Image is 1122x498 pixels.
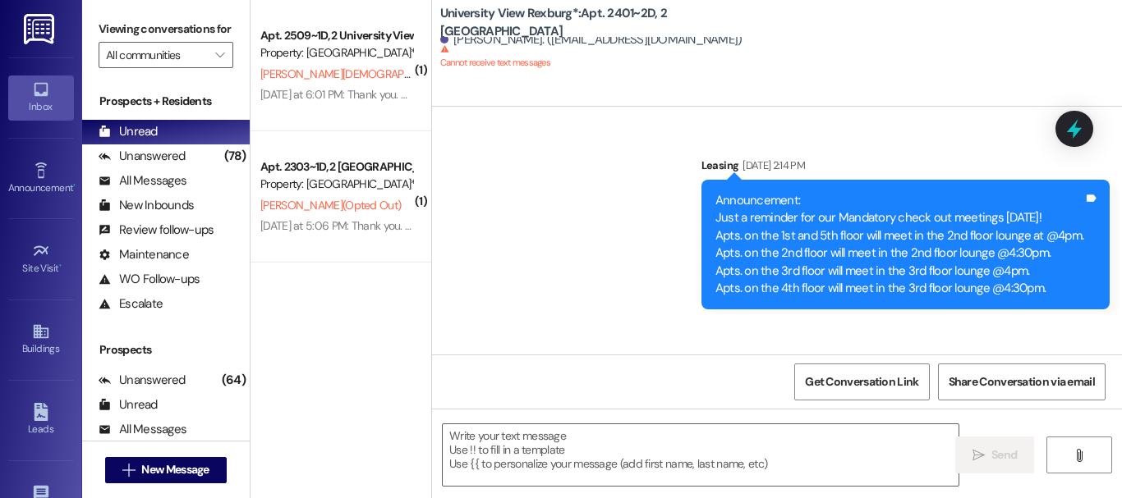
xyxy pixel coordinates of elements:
i:  [215,48,224,62]
span: Share Conversation via email [949,373,1095,391]
div: Apt. 2303~1D, 2 [GEOGRAPHIC_DATA] [260,158,412,176]
button: Get Conversation Link [794,363,929,400]
sup: Cannot receive text messages [440,44,550,68]
div: Unread [99,396,158,413]
div: (64) [218,368,250,393]
button: Share Conversation via email [938,363,1106,400]
span: • [59,260,62,272]
div: New Inbounds [99,197,194,214]
span: • [73,180,76,191]
div: Prospects + Residents [82,93,250,110]
label: Viewing conversations for [99,16,233,42]
div: Leasing [701,157,1110,180]
div: WO Follow-ups [99,271,200,288]
span: Get Conversation Link [805,373,918,391]
div: Unanswered [99,372,186,389]
i:  [973,449,985,462]
b: University View Rexburg*: Apt. 2401~2D, 2 [GEOGRAPHIC_DATA] [440,5,769,40]
div: Unanswered [99,148,186,165]
span: [PERSON_NAME] (Opted Out) [260,198,401,212]
span: New Message [141,461,209,478]
div: [DATE] at 6:01 PM: Thank you. You will no longer receive texts from this thread. Please reply wit... [260,87,1082,102]
button: New Message [105,457,227,483]
a: Inbox [8,75,74,120]
div: Review follow-ups [99,222,214,239]
div: Property: [GEOGRAPHIC_DATA]* [260,176,412,193]
div: [PERSON_NAME]. ([EMAIL_ADDRESS][DOMAIN_NAME]) [440,31,743,48]
div: All Messages [99,421,186,438]
div: Unread [99,123,158,140]
i:  [1073,449,1085,462]
a: Site Visit • [8,237,74,281]
div: [DATE] 2:14 PM [738,157,805,174]
a: Buildings [8,318,74,362]
div: Property: [GEOGRAPHIC_DATA]* [260,44,412,62]
div: [DATE] at 5:06 PM: Thank you. You will no longer receive texts from this thread. Please reply wit... [260,218,1086,233]
div: Maintenance [99,246,189,263]
button: Send [955,436,1035,473]
i:  [122,464,135,477]
div: Prospects [82,341,250,359]
div: (78) [220,144,250,169]
span: Send [991,446,1017,464]
div: Escalate [99,295,163,313]
div: Apt. 2509~1D, 2 University View Rexburg [260,27,412,44]
img: ResiDesk Logo [24,14,57,44]
div: All Messages [99,172,186,190]
span: [PERSON_NAME][DEMOGRAPHIC_DATA] (Opted Out) [260,66,514,81]
input: All communities [106,42,207,68]
div: Announcement: Just a reminder for our Mandatory check out meetings [DATE]! Apts. on the 1st and 5... [715,192,1083,298]
a: Leads [8,398,74,442]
